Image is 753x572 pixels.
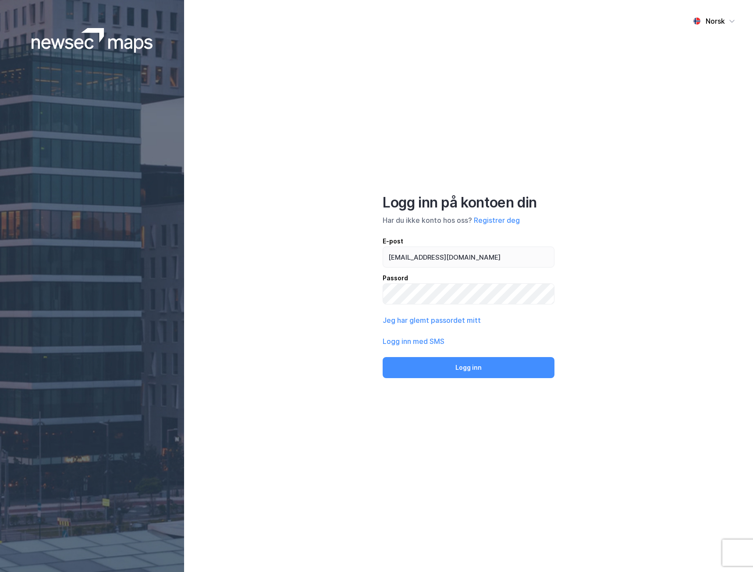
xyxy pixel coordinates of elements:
[383,236,554,247] div: E-post
[32,28,153,53] img: logoWhite.bf58a803f64e89776f2b079ca2356427.svg
[474,215,520,225] button: Registrer deg
[383,336,444,347] button: Logg inn med SMS
[383,194,554,211] div: Logg inn på kontoen din
[383,315,481,325] button: Jeg har glemt passordet mitt
[383,357,554,378] button: Logg inn
[383,215,554,225] div: Har du ikke konto hos oss?
[383,273,554,283] div: Passord
[706,16,725,26] div: Norsk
